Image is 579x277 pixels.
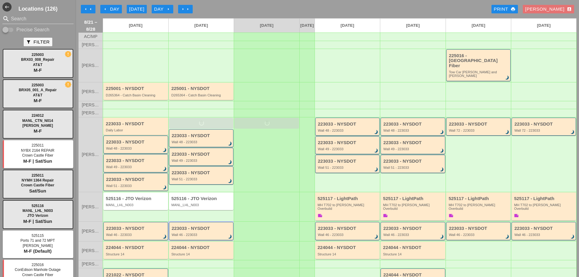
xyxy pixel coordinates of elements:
[26,39,50,46] div: Filter
[32,263,44,267] span: 225016
[172,170,232,175] div: 223033 - NYSDOT
[511,7,515,12] i: print
[106,196,167,201] div: 525116 - JTO Verizon
[383,233,443,237] div: Wall 46 - 223033
[169,19,234,33] a: [DATE]
[29,188,46,193] span: Sat/Sun
[514,196,574,201] div: 525117 - LightPath
[33,93,42,97] span: AT&T
[171,252,232,256] div: Structure 14
[11,14,65,24] input: Search
[88,7,93,12] i: arrow_left
[20,238,55,243] span: Ports 71 and 72 MPT
[103,6,119,13] div: Day
[383,147,443,151] div: Wall 49 - 223033
[171,86,232,91] div: 225001 - NYSDOT
[82,152,100,157] span: [PERSON_NAME]
[178,5,193,13] button: Move Ahead 1 Week
[318,122,378,127] div: 223033 - NYSDOT
[23,244,53,248] span: [PERSON_NAME]
[34,98,42,103] span: M-F
[227,178,233,185] i: brightness_3
[32,83,44,87] span: 225003
[22,209,53,213] span: MANL_LHL_N003
[449,203,509,211] div: MH T702 to Boldyn MH Overbuild
[106,147,166,150] div: Wall 48 - 223033
[567,7,572,12] i: account_box
[373,234,380,240] i: brightness_3
[185,7,190,12] i: arrow_right
[318,129,378,132] div: Wall 48 - 223033
[32,113,44,118] span: 224012
[106,233,166,237] div: Wall 46 - 223033
[21,148,54,153] span: NYBX 2164 REPAIR
[383,245,444,250] div: 224044 - NYSDOT
[82,205,100,209] span: [PERSON_NAME]
[318,226,378,231] div: 223033 - NYSDOT
[318,196,378,201] div: 525117 - LightPath
[65,82,71,87] i: new_releases
[227,140,233,147] i: brightness_3
[383,226,443,231] div: 223033 - NYSDOT
[449,233,509,237] div: Wall 46 - 223033
[34,68,42,73] span: M-F
[82,89,100,94] span: [PERSON_NAME]
[106,158,166,163] div: 223033 - NYSDOT
[383,213,388,218] i: note
[106,128,167,132] div: Daily Labor
[100,5,122,13] button: Day
[22,273,53,277] span: Crown Castle Fiber
[171,196,232,201] div: 525116 - JTO Verizon
[32,53,44,57] span: 225003
[22,119,53,123] span: MANL_CTN_N014
[24,248,52,254] span: M-F (Default)
[318,213,322,218] i: note
[227,159,233,166] i: brightness_3
[172,226,232,231] div: 223033 - NYSDOT
[449,70,509,78] div: Tow Car Broome and Willett
[2,26,74,33] div: Enable Precise search to match search terms exactly.
[32,204,44,208] span: 525116
[172,177,232,181] div: Wall 51 - 223033
[449,196,509,201] div: 525117 - LightPath
[103,7,108,12] i: arrow_left
[161,166,168,172] i: brightness_3
[15,268,61,272] span: ConEdison Manhole Outage
[106,140,166,145] div: 223033 - NYSDOT
[449,213,453,218] i: note
[318,252,378,256] div: Structure 14
[569,234,576,240] i: brightness_3
[127,5,147,13] button: [DATE]
[106,86,167,91] div: 225001 - NYSDOT
[65,51,71,57] i: new_releases
[373,148,380,154] i: brightness_3
[181,7,185,12] i: arrow_right
[2,2,12,12] button: Shrink Sidebar
[22,178,54,182] span: NYMH 1364 Repair
[514,226,574,231] div: 223033 - NYSDOT
[82,63,100,68] span: [PERSON_NAME]
[504,74,511,81] i: brightness_3
[32,143,44,147] span: 225011
[315,19,380,33] a: [DATE]
[172,159,232,162] div: Wall 49 - 223033
[84,34,97,39] span: AC/MP
[373,129,380,136] i: brightness_3
[569,129,576,136] i: brightness_3
[525,6,572,13] div: [PERSON_NAME]
[103,19,168,33] a: [DATE]
[82,111,100,115] span: [PERSON_NAME]
[383,166,443,169] div: Wall 51 - 223033
[373,166,380,173] i: brightness_3
[82,229,100,234] span: [PERSON_NAME]
[318,166,378,169] div: Wall 51 - 223033
[383,140,443,145] div: 223033 - NYSDOT
[166,7,171,12] i: arrow_right
[449,129,509,132] div: Wall 72 - 223033
[83,7,88,12] i: arrow_left
[129,6,144,13] div: [DATE]
[106,226,166,231] div: 223033 - NYSDOT
[106,184,166,188] div: Wall 51 - 223033
[106,245,167,250] div: 224044 - NYSDOT
[2,15,10,23] i: search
